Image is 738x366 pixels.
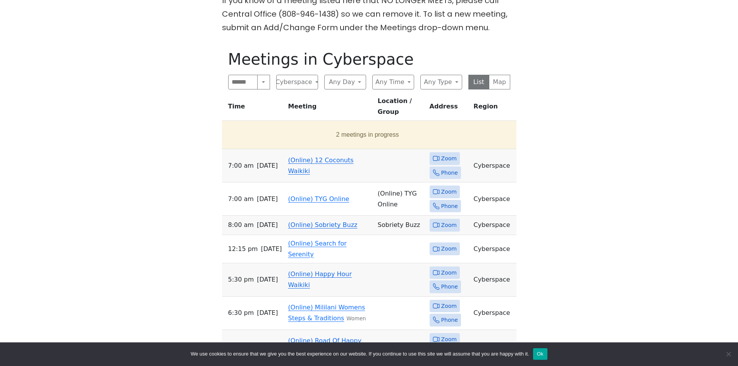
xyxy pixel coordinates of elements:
small: Women [346,316,366,321]
span: 7:00 AM [228,194,254,204]
span: Zoom [441,154,457,163]
th: Meeting [285,96,375,121]
span: [DATE] [257,160,278,171]
span: [DATE] [257,274,278,285]
span: 7:00 AM [228,160,254,171]
span: Phone [441,282,458,292]
input: Search [228,75,258,89]
span: 7:00 PM [228,341,254,352]
span: [DATE] [257,220,278,230]
span: Zoom [441,335,457,344]
button: Ok [533,348,547,360]
span: 5:30 PM [228,274,254,285]
span: [DATE] [257,308,278,318]
a: (Online) Happy Hour Waikiki [288,270,352,289]
td: Cyberspace [470,216,516,235]
td: Cyberspace [470,297,516,330]
td: Cyberspace [470,235,516,263]
h1: Meetings in Cyberspace [228,50,510,69]
button: List [468,75,490,89]
td: Cyberspace [470,330,516,363]
th: Address [427,96,471,121]
span: 12:15 PM [228,244,258,254]
span: 8:00 AM [228,220,254,230]
span: Phone [441,315,458,325]
th: Region [470,96,516,121]
span: [DATE] [261,244,282,254]
a: (Online) Mililani Womens Steps & Traditions [288,304,365,322]
th: Time [222,96,285,121]
td: Sobriety Buzz [375,216,427,235]
td: Cyberspace [470,149,516,182]
span: Zoom [441,301,457,311]
button: Any Time [372,75,414,89]
span: Phone [441,201,458,211]
span: Phone [441,168,458,178]
button: Map [489,75,510,89]
a: (Online) TYG Online [288,195,349,203]
th: Location / Group [375,96,427,121]
span: No [724,350,732,358]
button: Search [257,75,270,89]
span: Zoom [441,187,457,197]
td: Cyberspace [470,182,516,216]
td: (Online) TYG Online [375,182,427,216]
td: Cyberspace [470,263,516,297]
button: Any Day [324,75,366,89]
a: (Online) Road Of Happy Destiny [288,337,361,355]
button: Cyberspace [276,75,318,89]
span: Zoom [441,220,457,230]
button: 2 meetings in progress [225,124,510,146]
a: (Online) Search for Serenity [288,240,347,258]
span: Zoom [441,244,457,254]
span: We use cookies to ensure that we give you the best experience on our website. If you continue to ... [191,350,529,358]
span: Zoom [441,268,457,278]
span: 6:30 PM [228,308,254,318]
span: [DATE] [257,341,278,352]
a: (Online) 12 Coconuts Waikiki [288,156,354,175]
span: [DATE] [257,194,278,204]
a: (Online) Sobriety Buzz [288,221,358,229]
button: Any Type [420,75,462,89]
